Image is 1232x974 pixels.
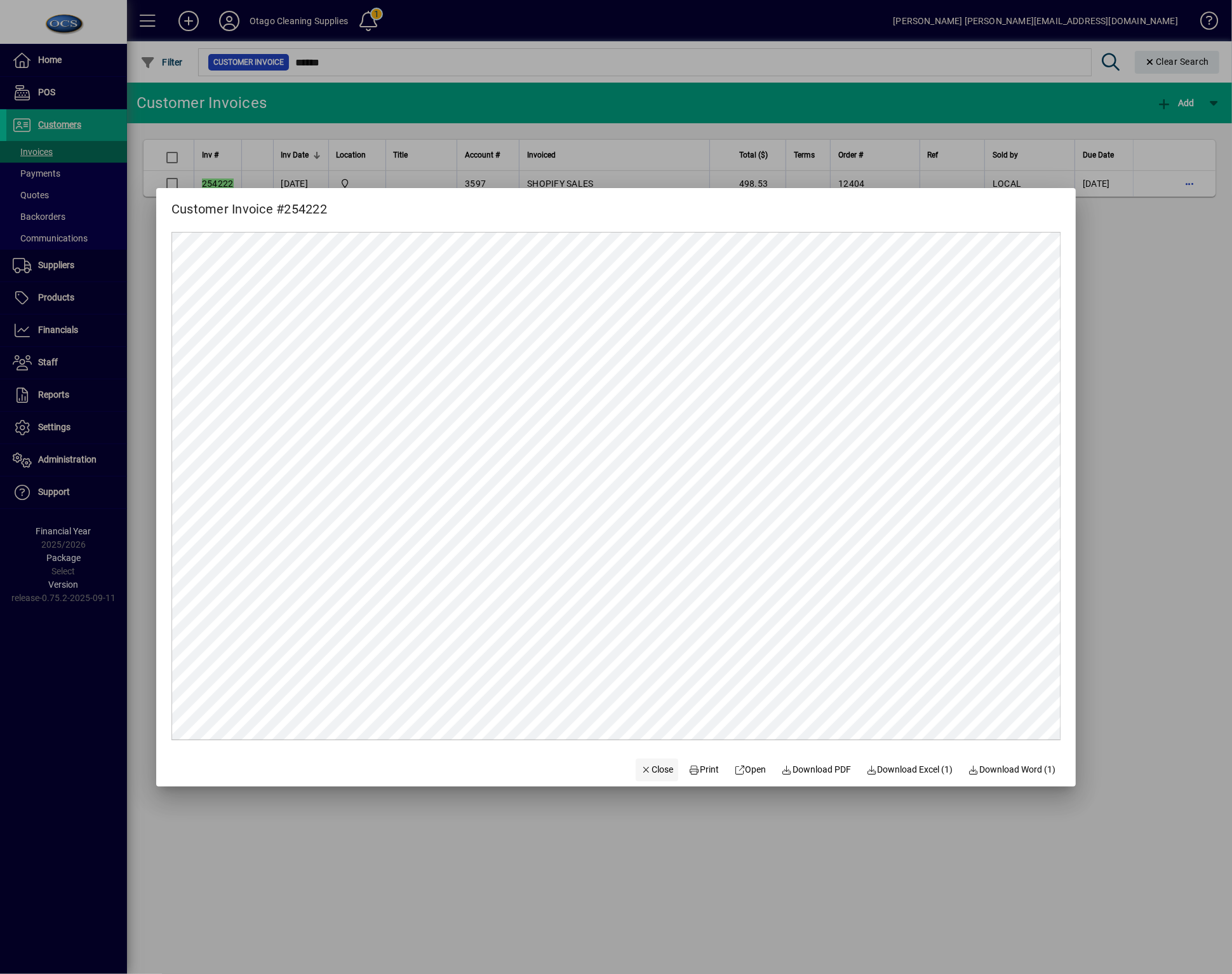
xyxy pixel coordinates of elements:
button: Download Word (1) [963,759,1061,781]
span: Open [734,763,767,776]
span: Print [688,763,719,776]
a: Open [729,759,772,781]
span: Close [641,763,674,776]
span: Download PDF [782,763,852,776]
button: Download Excel (1) [861,759,958,781]
h2: Customer Invoice #254222 [156,188,342,219]
button: Close [636,759,679,781]
a: Download PDF [777,759,857,781]
button: Print [683,759,724,781]
span: Download Word (1) [968,763,1056,776]
span: Download Excel (1) [866,763,953,776]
